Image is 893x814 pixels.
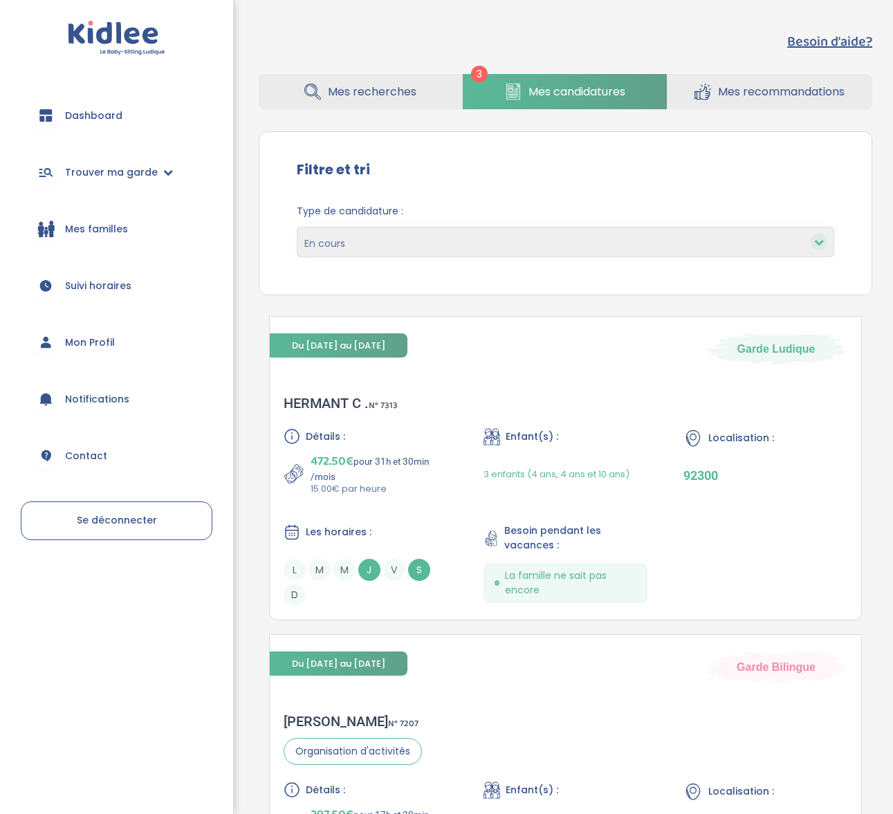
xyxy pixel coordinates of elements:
[284,559,306,581] span: L
[77,513,157,527] span: Se déconnecter
[65,449,107,463] span: Contact
[506,783,558,797] span: Enfant(s) :
[388,716,418,731] span: N° 7207
[505,568,636,598] span: La famille ne sait pas encore
[471,66,488,82] span: 3
[21,317,212,367] a: Mon Profil
[21,261,212,311] a: Suivi horaires
[21,147,212,197] a: Trouver ma garde
[408,559,430,581] span: S
[506,429,558,444] span: Enfant(s) :
[21,374,212,424] a: Notifications
[311,452,448,482] p: pour 31h et 30min /mois
[369,398,398,413] span: N° 7313
[306,783,345,797] span: Détails :
[306,429,345,444] span: Détails :
[284,395,398,411] div: HERMANT C .
[484,468,629,481] span: 3 enfants (4 ans, 4 ans et 10 ans)
[787,31,872,52] button: Besoin d'aide?
[504,524,647,553] span: Besoin pendant les vacances :
[284,584,306,606] span: D
[708,784,774,799] span: Localisation :
[668,74,872,109] a: Mes recommandations
[65,279,131,293] span: Suivi horaires
[358,559,380,581] span: J
[65,165,158,180] span: Trouver ma garde
[21,431,212,481] a: Contact
[383,559,405,581] span: V
[737,659,816,674] span: Garde Bilingue
[259,74,463,109] a: Mes recherches
[270,651,407,676] span: Du [DATE] au [DATE]
[65,335,115,350] span: Mon Profil
[708,431,774,445] span: Localisation :
[65,109,122,123] span: Dashboard
[737,341,816,356] span: Garde Ludique
[333,559,356,581] span: M
[297,159,370,180] label: Filtre et tri
[68,21,165,56] img: logo.svg
[21,204,212,254] a: Mes familles
[309,559,331,581] span: M
[21,501,212,540] a: Se déconnecter
[270,333,407,358] span: Du [DATE] au [DATE]
[21,91,212,140] a: Dashboard
[65,222,128,237] span: Mes familles
[284,713,422,730] div: [PERSON_NAME]
[528,83,625,100] span: Mes candidatures
[65,392,129,407] span: Notifications
[463,74,667,109] a: Mes candidatures
[718,83,845,100] span: Mes recommandations
[311,452,353,471] span: 472.50€
[683,468,847,483] p: 92300
[284,738,422,765] span: Organisation d'activités
[297,204,835,219] span: Type de candidature :
[328,83,416,100] span: Mes recherches
[311,482,448,496] p: 15.00€ par heure
[306,525,371,539] span: Les horaires :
